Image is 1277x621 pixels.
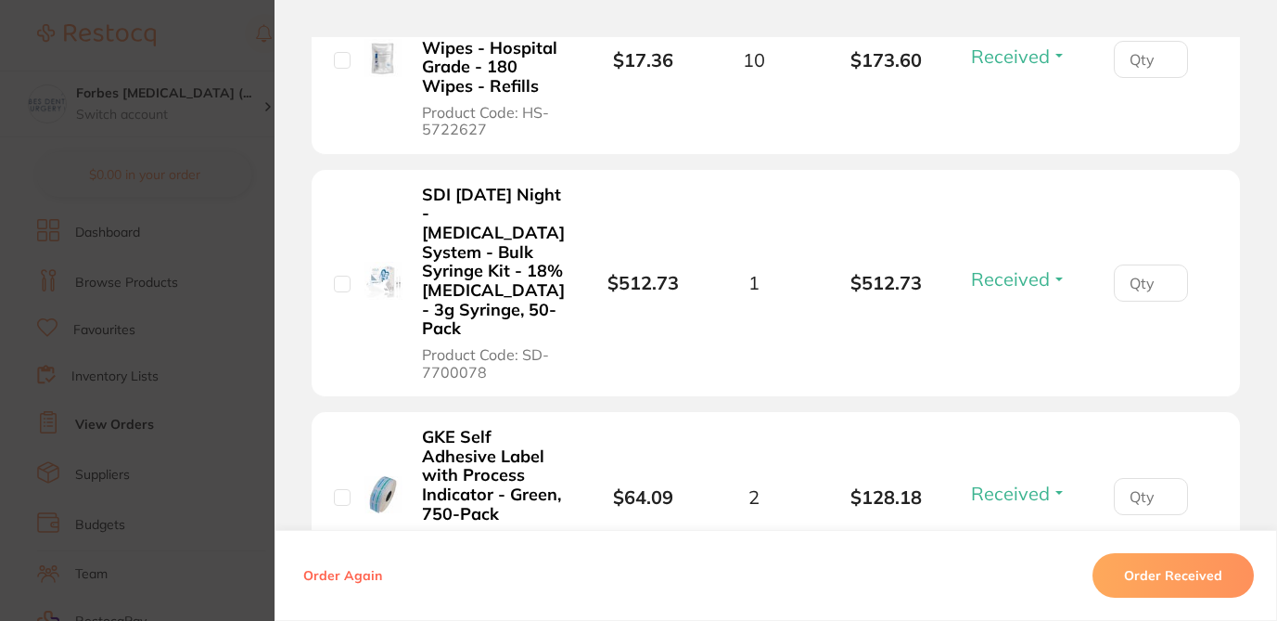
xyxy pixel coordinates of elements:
[422,346,566,381] span: Product Code: SD-7700078
[820,486,952,508] b: $128.18
[820,49,952,71] b: $173.60
[613,485,673,509] b: $64.09
[607,271,679,294] b: $512.73
[965,45,1072,68] button: Received
[416,427,571,566] button: GKE Self Adhesive Label with Process Indicator - Green, 750-Pack Product Code: GK-L240-571
[364,476,402,514] img: GKE Self Adhesive Label with Process Indicator - Green, 750-Pack
[364,262,402,300] img: SDI Pola Night - Tooth Whitening System - Bulk Syringe Kit - 18% Carbamide Peroxide - 3g Syringe,...
[965,267,1072,291] button: Received
[748,486,760,508] span: 2
[1114,265,1188,302] input: Qty
[364,39,402,77] img: Henry Schein Surface Disinfectant Wipes - Hospital Grade - 180 Wipes - Refills
[1114,41,1188,78] input: Qty
[965,482,1072,505] button: Received
[298,567,388,584] button: Order Again
[416,185,571,382] button: SDI [DATE] Night - [MEDICAL_DATA] System - Bulk Syringe Kit - 18% [MEDICAL_DATA] - 3g Syringe, 50...
[743,49,765,71] span: 10
[748,272,760,293] span: 1
[422,428,566,524] b: GKE Self Adhesive Label with Process Indicator - Green, 750-Pack
[422,186,566,340] b: SDI [DATE] Night - [MEDICAL_DATA] System - Bulk Syringe Kit - 18% [MEDICAL_DATA] - 3g Syringe, 50...
[422,104,566,138] span: Product Code: HS-5722627
[971,482,1050,505] span: Received
[1114,478,1188,515] input: Qty
[971,45,1050,68] span: Received
[971,267,1050,291] span: Received
[1092,553,1254,598] button: Order Received
[820,272,952,293] b: $512.73
[613,48,673,71] b: $17.36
